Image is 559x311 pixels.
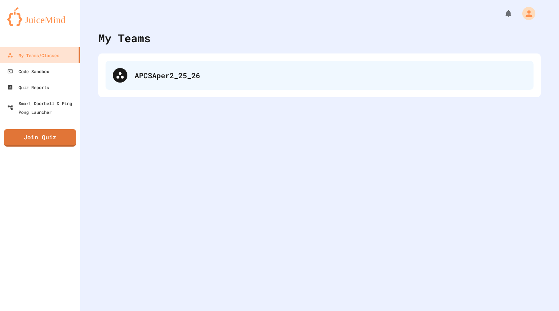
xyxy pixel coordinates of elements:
div: APCSAper2_25_26 [135,70,526,81]
a: Join Quiz [4,129,76,147]
div: My Account [515,5,537,22]
div: My Notifications [491,7,515,20]
div: APCSAper2_25_26 [106,61,534,90]
div: Smart Doorbell & Ping Pong Launcher [7,99,77,116]
div: My Teams/Classes [7,51,59,60]
div: Quiz Reports [7,83,49,92]
div: Code Sandbox [7,67,49,76]
img: logo-orange.svg [7,7,73,26]
div: My Teams [98,30,151,46]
